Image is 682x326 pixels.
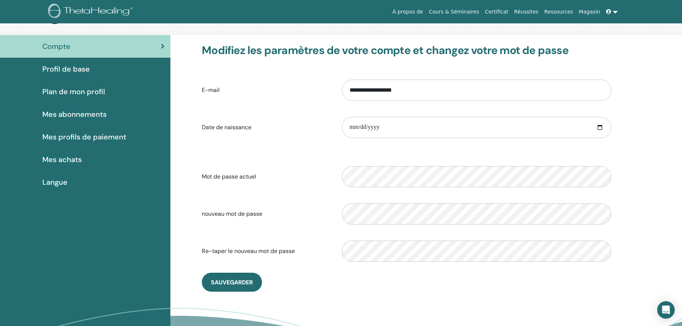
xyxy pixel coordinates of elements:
[48,4,135,20] img: logo.png
[196,120,336,134] label: Date de naissance
[196,207,336,221] label: nouveau mot de passe
[42,154,82,165] span: Mes achats
[576,5,603,19] a: Magasin
[42,109,107,120] span: Mes abonnements
[542,5,576,19] a: Ressources
[42,131,126,142] span: Mes profils de paiement
[511,5,541,19] a: Réussites
[42,64,90,74] span: Profil de base
[196,83,336,97] label: E-mail
[42,86,105,97] span: Plan de mon profil
[657,301,675,319] div: Open Intercom Messenger
[211,279,253,286] span: sauvegarder
[42,177,68,188] span: Langue
[390,5,426,19] a: À propos de
[426,5,482,19] a: Cours & Séminaires
[196,170,336,184] label: Mot de passe actuel
[196,244,336,258] label: Re-taper le nouveau mot de passe
[202,44,611,57] h3: Modifiez les paramètres de votre compte et changez votre mot de passe
[202,273,262,292] button: sauvegarder
[42,41,70,52] span: Compte
[482,5,511,19] a: Certificat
